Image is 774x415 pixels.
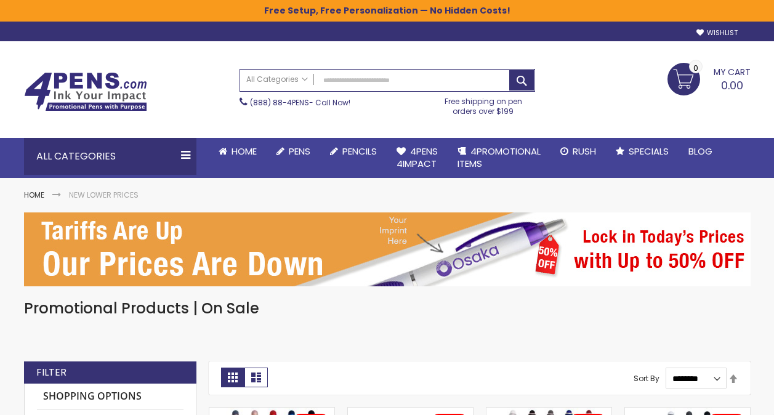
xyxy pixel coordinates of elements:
span: - Call Now! [250,97,350,108]
a: Home [24,190,44,200]
span: 4PROMOTIONAL ITEMS [458,145,541,170]
strong: Grid [221,368,244,387]
a: 4Pens4impact [387,138,448,178]
span: Home [232,145,257,158]
span: Blog [688,145,712,158]
div: All Categories [24,138,196,175]
a: Wishlist [696,28,738,38]
a: 0.00 0 [667,63,751,94]
label: Sort By [634,373,659,384]
span: Pens [289,145,310,158]
span: 0.00 [721,78,743,93]
img: 4Pens Custom Pens and Promotional Products [24,72,147,111]
a: Home [209,138,267,165]
strong: New Lower Prices [69,190,139,200]
span: Rush [573,145,596,158]
span: All Categories [246,75,308,84]
a: Specials [606,138,679,165]
strong: Shopping Options [37,384,183,410]
a: Pens [267,138,320,165]
span: 4Pens 4impact [397,145,438,170]
span: Pencils [342,145,377,158]
strong: Filter [36,366,67,379]
a: All Categories [240,70,314,90]
img: New Lower Prices [24,212,751,286]
div: Free shipping on pen orders over $199 [432,92,535,116]
a: Pencils [320,138,387,165]
a: Rush [550,138,606,165]
span: 0 [693,62,698,74]
a: (888) 88-4PENS [250,97,309,108]
span: Specials [629,145,669,158]
a: Blog [679,138,722,165]
a: 4PROMOTIONALITEMS [448,138,550,178]
h1: Promotional Products | On Sale [24,299,751,318]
